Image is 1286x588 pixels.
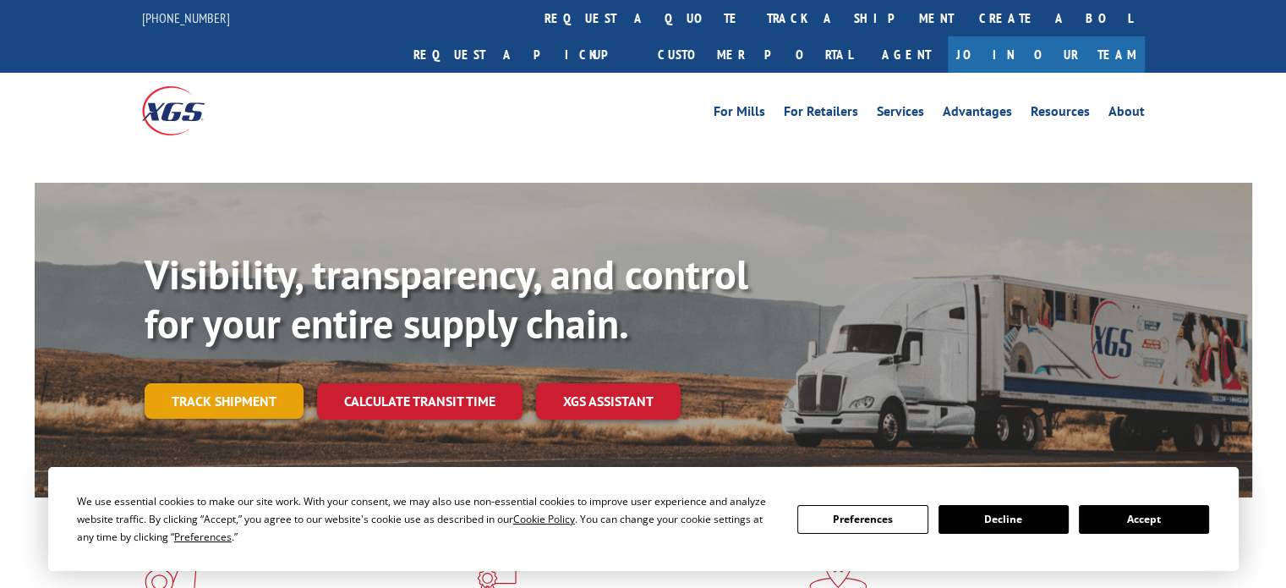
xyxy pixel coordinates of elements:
[145,383,304,419] a: Track shipment
[174,530,232,544] span: Preferences
[1031,105,1090,124] a: Resources
[877,105,924,124] a: Services
[401,36,645,73] a: Request a pickup
[939,505,1069,534] button: Decline
[784,105,858,124] a: For Retailers
[142,9,230,26] a: [PHONE_NUMBER]
[865,36,948,73] a: Agent
[513,512,575,526] span: Cookie Policy
[948,36,1145,73] a: Join Our Team
[1079,505,1209,534] button: Accept
[645,36,865,73] a: Customer Portal
[536,383,681,420] a: XGS ASSISTANT
[77,492,777,546] div: We use essential cookies to make our site work. With your consent, we may also use non-essential ...
[145,248,748,349] b: Visibility, transparency, and control for your entire supply chain.
[943,105,1012,124] a: Advantages
[317,383,523,420] a: Calculate transit time
[797,505,928,534] button: Preferences
[48,467,1239,571] div: Cookie Consent Prompt
[714,105,765,124] a: For Mills
[1108,105,1145,124] a: About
